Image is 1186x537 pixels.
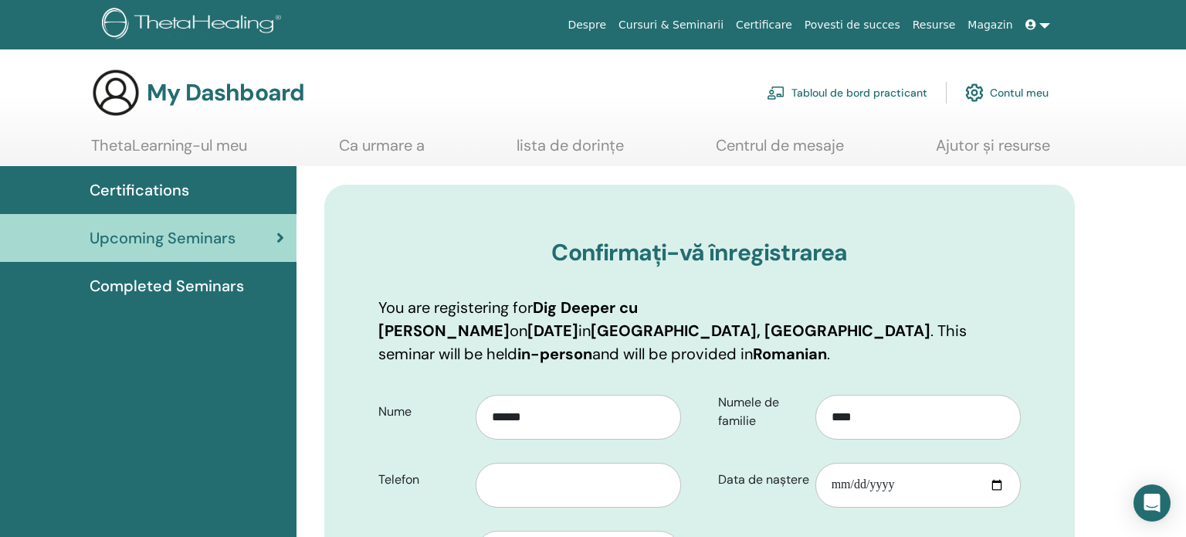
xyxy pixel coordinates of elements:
a: Centrul de mesaje [716,136,844,166]
a: Contul meu [965,76,1049,110]
span: Certifications [90,178,189,202]
a: ThetaLearning-ul meu [91,136,247,166]
h3: My Dashboard [147,79,304,107]
a: Ajutor și resurse [936,136,1050,166]
h3: Confirmați-vă înregistrarea [378,239,1021,267]
a: Cursuri & Seminarii [612,11,730,39]
label: Telefon [367,465,476,495]
div: Open Intercom Messenger [1133,484,1171,522]
a: Resurse [906,11,962,39]
label: Data de naștere [707,465,815,495]
a: Magazin [961,11,1018,39]
label: Numele de familie [707,388,815,436]
a: Povesti de succes [798,11,906,39]
img: chalkboard-teacher.svg [767,86,785,100]
a: Certificare [730,11,798,39]
span: Upcoming Seminars [90,226,236,250]
p: You are registering for on in . This seminar will be held and will be provided in . [378,296,1021,365]
img: generic-user-icon.jpg [91,68,141,117]
a: Despre [561,11,612,39]
a: Tabloul de bord practicant [767,76,927,110]
b: [DATE] [527,321,578,341]
a: Ca urmare a [339,136,425,166]
b: [GEOGRAPHIC_DATA], [GEOGRAPHIC_DATA] [591,321,930,341]
b: in-person [517,344,592,364]
a: lista de dorințe [517,136,624,166]
img: logo.png [102,8,286,42]
label: Nume [367,397,476,427]
img: cog.svg [965,80,984,106]
b: Romanian [753,344,827,364]
span: Completed Seminars [90,274,244,297]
